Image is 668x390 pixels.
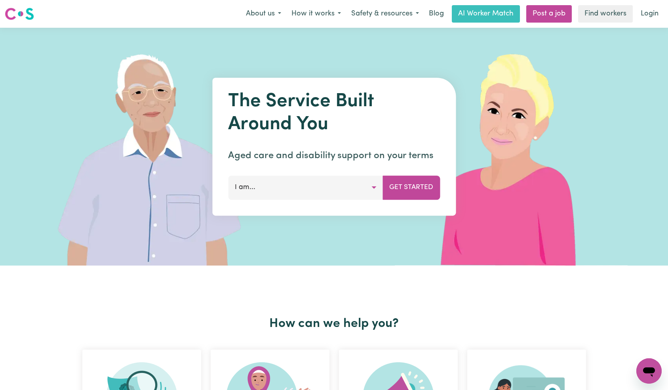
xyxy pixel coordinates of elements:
img: Careseekers logo [5,7,34,21]
a: Post a job [526,5,572,23]
a: Careseekers logo [5,5,34,23]
button: I am... [228,176,383,199]
button: About us [241,6,286,22]
a: Login [636,5,663,23]
button: Get Started [383,176,440,199]
p: Aged care and disability support on your terms [228,149,440,163]
a: Blog [424,5,449,23]
a: AI Worker Match [452,5,520,23]
a: Find workers [578,5,633,23]
button: Safety & resources [346,6,424,22]
h1: The Service Built Around You [228,90,440,136]
h2: How can we help you? [78,316,591,331]
button: How it works [286,6,346,22]
iframe: Button to launch messaging window [636,358,662,384]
